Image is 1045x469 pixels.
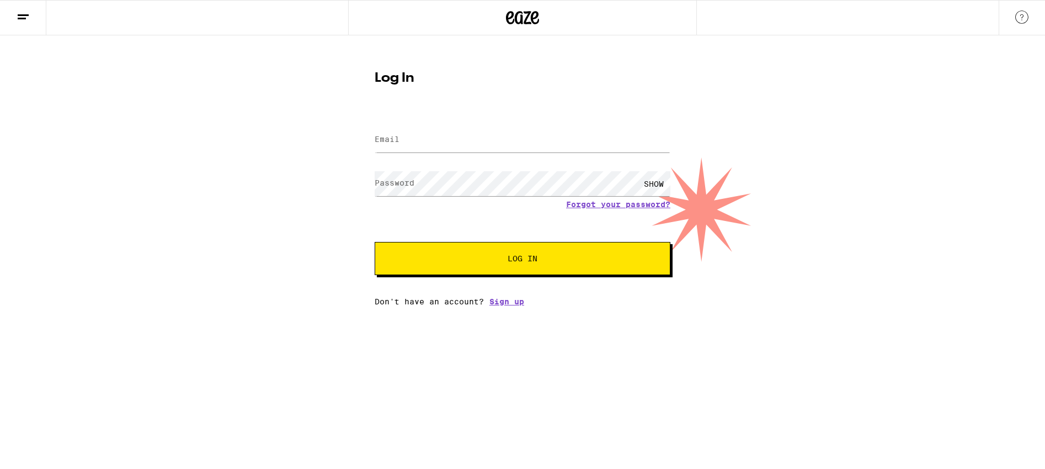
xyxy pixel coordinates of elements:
input: Email [375,128,670,152]
a: Forgot your password? [566,200,670,209]
button: Log In [375,242,670,275]
label: Password [375,178,414,187]
a: Sign up [489,297,524,306]
span: Log In [508,255,537,262]
h1: Log In [375,72,670,85]
label: Email [375,135,399,144]
div: SHOW [637,171,670,196]
div: Don't have an account? [375,297,670,306]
